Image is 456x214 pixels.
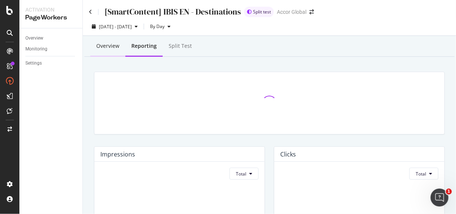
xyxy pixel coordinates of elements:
span: Total [416,171,426,177]
div: arrow-right-arrow-left [309,9,314,15]
button: By Day [147,21,174,32]
div: Overview [25,34,43,42]
button: [DATE] - [DATE] [89,21,141,32]
span: By Day [147,23,165,30]
div: Clicks [280,151,296,158]
a: Settings [25,59,77,67]
div: Accor Global [277,8,306,16]
span: Split test [253,10,271,14]
span: Total [236,171,246,177]
div: Impressions [100,151,135,158]
button: Total [229,168,259,180]
button: Total [409,168,438,180]
div: Activation [25,6,76,13]
a: Overview [25,34,77,42]
div: PageWorkers [25,13,76,22]
div: Reporting [131,42,157,50]
span: 1 [446,189,452,195]
a: Click to go back [89,9,92,15]
div: Monitoring [25,45,47,53]
iframe: Intercom live chat [431,189,449,207]
div: brand label [244,7,274,17]
div: Settings [25,59,42,67]
span: [DATE] - [DATE] [99,24,132,30]
div: [SmartContent] IBIS EN - Destinations [104,6,241,18]
div: Split Test [169,42,192,50]
div: Overview [96,42,119,50]
a: Monitoring [25,45,77,53]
